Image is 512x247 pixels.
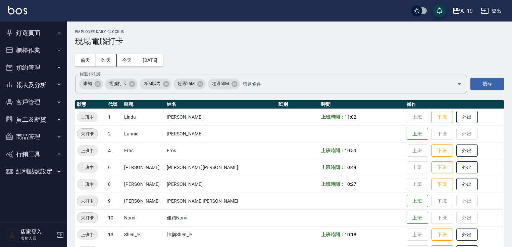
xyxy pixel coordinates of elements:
button: 昨天 [96,54,117,67]
button: 登出 [478,5,504,17]
p: 服務人員 [20,235,55,241]
th: 時間 [319,100,405,109]
td: [PERSON_NAME] [165,109,277,125]
button: 釘選頁面 [3,24,64,42]
td: [PERSON_NAME] [122,193,165,209]
div: AT19 [460,7,473,15]
button: 下班 [431,145,453,157]
img: Person [5,228,19,242]
button: 紅利點數設定 [3,163,64,180]
td: 6 [106,159,122,176]
h3: 現場電腦打卡 [75,37,504,46]
button: 外出 [456,178,478,191]
td: 1 [106,109,122,125]
button: 搜尋 [470,78,504,90]
img: Logo [8,6,27,14]
th: 姓名 [165,100,277,109]
span: 上班中 [77,114,98,121]
button: AT19 [450,4,475,18]
td: Linda [122,109,165,125]
td: Shen_le [122,226,165,243]
b: 上班時間： [321,232,345,237]
th: 暱稱 [122,100,165,109]
div: 未知 [79,79,103,89]
button: save [433,4,446,17]
span: 電腦打卡 [105,80,131,87]
span: 10:44 [345,165,356,170]
td: Lannie [122,125,165,142]
th: 操作 [405,100,504,109]
span: 上班中 [77,231,98,238]
button: 上班 [407,128,428,140]
button: 下班 [431,229,453,241]
button: Open [454,79,465,89]
th: 代號 [106,100,122,109]
div: 超過50M [208,79,240,89]
button: 商品管理 [3,128,64,146]
button: 行銷工具 [3,146,64,163]
input: 篩選條件 [241,78,445,90]
td: [PERSON_NAME] [165,176,277,193]
b: 上班時間： [321,114,345,120]
button: 下班 [431,161,453,174]
td: 9 [106,193,122,209]
span: 上班中 [77,181,98,188]
td: 8 [106,176,122,193]
button: 上班 [407,212,428,224]
td: 2 [106,125,122,142]
button: 下班 [431,111,453,123]
span: 未打卡 [77,130,98,137]
h2: Employee Daily Clock In [75,30,504,34]
td: Nomi [122,209,165,226]
span: 未知 [79,80,96,87]
td: 神樂Shen_le [165,226,277,243]
button: 外出 [456,111,478,123]
td: [PERSON_NAME] [165,125,277,142]
td: 佳穎Nomi [165,209,277,226]
span: 超過25M [173,80,199,87]
span: 11:02 [345,114,356,120]
button: 預約管理 [3,59,64,76]
button: 外出 [456,145,478,157]
span: 上班中 [77,164,98,171]
b: 上班時間： [321,181,345,187]
td: [PERSON_NAME] [122,159,165,176]
td: [PERSON_NAME] [122,176,165,193]
div: 超過25M [173,79,206,89]
td: Eros [165,142,277,159]
td: Eros [122,142,165,159]
td: 4 [106,142,122,159]
h5: 店家登入 [20,229,55,235]
div: 25M以內 [140,79,172,89]
button: 報表及分析 [3,76,64,94]
td: 10 [106,209,122,226]
button: 外出 [456,161,478,174]
div: 電腦打卡 [105,79,138,89]
td: [PERSON_NAME][PERSON_NAME] [165,159,277,176]
label: 篩選打卡記錄 [80,72,101,77]
td: [PERSON_NAME][PERSON_NAME] [165,193,277,209]
button: 客戶管理 [3,93,64,111]
button: [DATE] [137,54,163,67]
button: 櫃檯作業 [3,42,64,59]
button: 員工及薪資 [3,111,64,128]
b: 上班時間： [321,148,345,153]
button: 上班 [407,195,428,207]
button: 下班 [431,178,453,191]
button: 今天 [117,54,138,67]
th: 班別 [277,100,319,109]
th: 狀態 [75,100,106,109]
span: 未打卡 [77,214,98,221]
td: 13 [106,226,122,243]
button: 外出 [456,229,478,241]
span: 超過50M [208,80,233,87]
span: 10:59 [345,148,356,153]
span: 25M以內 [140,80,165,87]
span: 上班中 [77,147,98,154]
b: 上班時間： [321,165,345,170]
span: 10:27 [345,181,356,187]
span: 10:18 [345,232,356,237]
span: 未打卡 [77,198,98,205]
button: 前天 [75,54,96,67]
